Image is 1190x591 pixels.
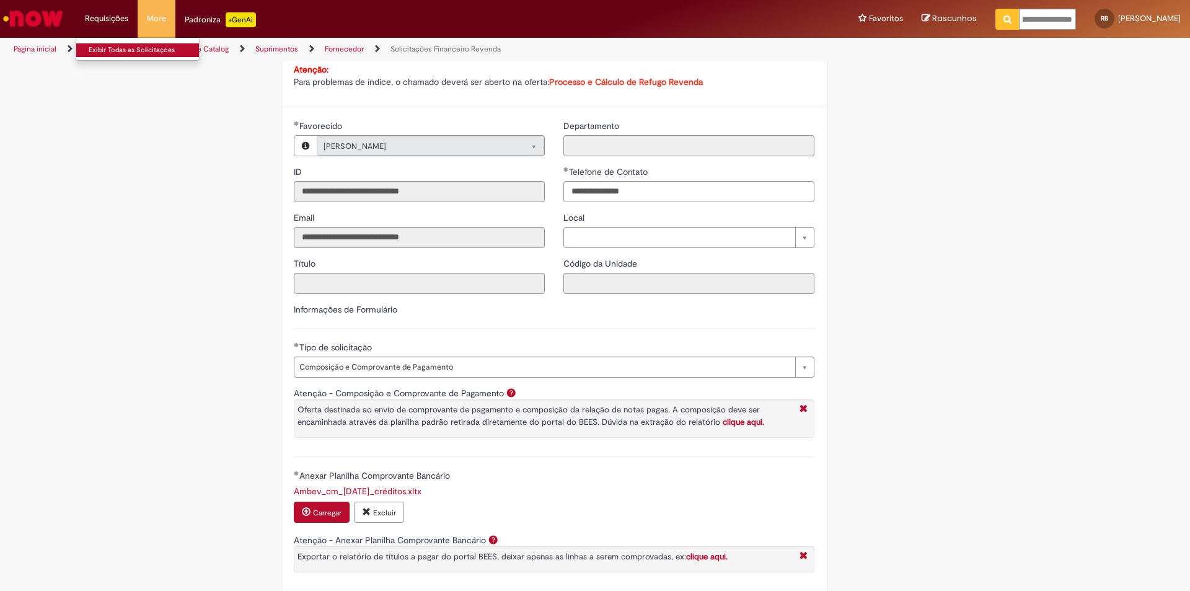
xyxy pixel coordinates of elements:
label: Somente leitura - Departamento [563,120,622,132]
span: Somente leitura - Departamento [563,120,622,131]
span: Somente leitura - ID [294,166,304,177]
span: Anexar Planilha Comprovante Bancário [299,470,452,481]
button: Carregar anexo de Anexar Planilha Comprovante Bancário Required [294,502,350,523]
a: clique aqui. [686,551,728,562]
label: Somente leitura - Email [294,211,317,224]
span: Local [563,212,587,223]
a: Página inicial [14,44,56,54]
a: Solicitações Financeiro Revenda [390,44,501,54]
a: Processo e Cálculo de Refugo Revenda [549,76,703,87]
input: Título [294,273,545,294]
p: +GenAi [226,12,256,27]
label: Somente leitura - ID [294,166,304,178]
span: Ajuda para Atenção - Anexar Planilha Comprovante Bancário [486,535,501,544]
ul: Requisições [76,37,200,61]
span: Obrigatório Preenchido [563,167,569,172]
a: Download de Ambev_cm_27.08.2028_créditos.xltx [294,486,421,497]
button: Excluir anexo Ambev_cm_27.08.2028_créditos.xltx [354,502,404,523]
p: Para problemas de índice, o chamado deverá ser aberto na oferta: [294,63,814,88]
a: Suprimentos [255,44,298,54]
span: Rascunhos [932,12,977,24]
span: Favoritos [869,12,903,25]
input: Email [294,227,545,248]
span: Telefone de Contato [569,166,650,177]
label: Somente leitura - Código da Unidade [563,257,640,270]
span: Somente leitura - Título [294,258,318,269]
i: Fechar More information Por question_atencao_comprovante_bancario [796,550,811,563]
a: clique aqui. [723,417,764,427]
i: Fechar More information Por question_atencao [796,403,811,416]
input: Telefone de Contato [563,181,814,202]
a: [PERSON_NAME]Limpar campo Favorecido [317,136,544,156]
div: Padroniza [185,12,256,27]
button: Pesquisar [995,9,1020,30]
span: Composição e Comprovante de Pagamento [299,357,789,377]
input: ID [294,181,545,202]
span: Obrigatório Preenchido [294,471,299,476]
label: Atenção - Composição e Comprovante de Pagamento [294,388,504,399]
span: Necessários - Favorecido [299,120,345,131]
span: Somente leitura - Email [294,212,317,223]
small: Excluir [373,508,396,518]
span: [PERSON_NAME] [1118,13,1181,24]
span: Tipo de solicitação [299,342,374,353]
label: Somente leitura - Necessários - Favorecido [294,120,345,132]
a: Service Catalog [175,44,229,54]
span: Somente leitura - Código da Unidade [563,258,640,269]
small: Carregar [313,508,342,518]
span: Ajuda para Atenção - Composição e Comprovante de Pagamento [504,388,519,398]
label: Somente leitura - Título [294,257,318,270]
span: Obrigatório Preenchido [294,342,299,347]
input: Código da Unidade [563,273,814,294]
span: Requisições [85,12,128,25]
span: Obrigatório Preenchido [294,121,299,126]
a: Rascunhos [922,13,977,25]
span: RB [1101,14,1108,22]
a: Limpar campo Local [563,227,814,248]
a: Exibir Todas as Solicitações [76,43,213,57]
label: Informações de Formulário [294,304,397,315]
button: Favorecido, Visualizar este registro Rosalana Borges [294,136,317,156]
span: More [147,12,166,25]
ul: Trilhas de página [9,38,784,61]
input: Departamento [563,135,814,156]
a: Fornecedor [325,44,364,54]
span: Exportar o relatório de títulos a pagar do portal BEES, deixar apenas as linhas a serem comprovad... [297,551,728,562]
span: [PERSON_NAME] [324,136,513,156]
strong: Atenção: [294,64,328,75]
label: Atenção - Anexar Planilha Comprovante Bancário [294,535,486,546]
img: ServiceNow [1,6,65,31]
span: Oferta destinada ao envio de comprovante de pagamento e composição da relação de notas pagas. A c... [297,404,764,427]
